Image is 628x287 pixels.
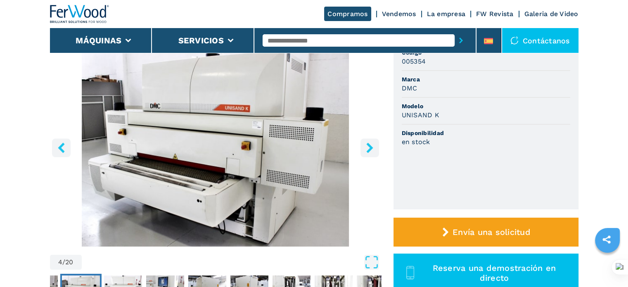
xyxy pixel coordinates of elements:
button: Envía una solicitud [393,218,578,247]
button: Máquinas [76,36,121,45]
button: Servicios [178,36,224,45]
img: Lijadora Superior DMC UNISAND K [50,46,381,247]
iframe: Chat [593,250,622,281]
span: Reserva una demostración en directo [419,263,569,283]
button: Open Fullscreen [84,255,379,270]
button: right-button [360,138,379,157]
h3: DMC [402,83,417,93]
div: Go to Slide 4 [50,46,381,247]
a: La empresa [427,10,466,18]
img: Ferwood [50,5,109,23]
a: Vendemos [382,10,416,18]
span: Modelo [402,102,570,110]
span: Marca [402,75,570,83]
span: Envía una solicitud [453,227,531,237]
div: Contáctanos [502,28,578,53]
span: Disponibilidad [402,129,570,137]
h3: UNISAND K [402,110,439,120]
a: Galeria de Video [524,10,578,18]
button: left-button [52,138,71,157]
a: Compramos [324,7,371,21]
img: Contáctanos [510,36,519,45]
span: 4 [58,259,62,266]
a: sharethis [596,229,617,250]
h3: en stock [402,137,430,147]
span: 20 [65,259,73,266]
span: / [62,259,65,266]
button: submit-button [455,31,467,50]
h3: 005354 [402,57,426,66]
a: FW Revista [476,10,514,18]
